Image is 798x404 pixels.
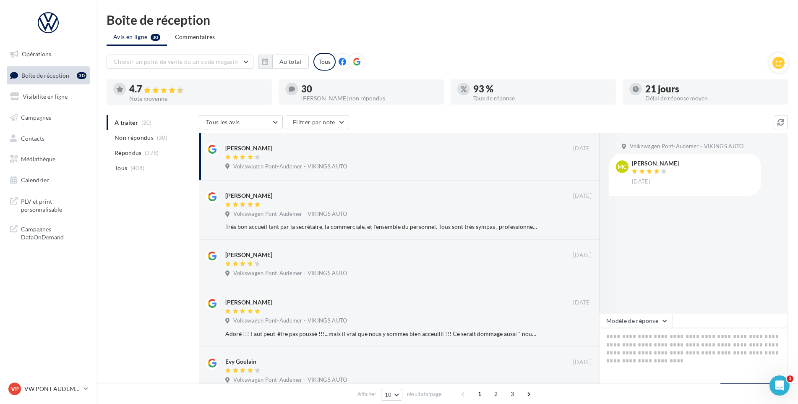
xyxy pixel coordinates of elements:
div: [PERSON_NAME] [225,298,272,307]
span: Visibilité en ligne [23,93,68,100]
span: Tous [115,164,127,172]
span: [DATE] [573,192,592,200]
div: [PERSON_NAME] [225,144,272,152]
span: Campagnes DataOnDemand [21,223,86,241]
span: 1 [473,387,486,401]
span: Commentaires [175,33,215,41]
span: (378) [145,150,159,156]
span: Boîte de réception [21,71,69,79]
span: Volkswagen Pont-Audemer - VIKINGS AUTO [233,270,347,277]
div: Très bon accueil tant par la secrétaire, la commerciale, et l'ensemble du personnel. Tous sont tr... [225,223,537,231]
div: [PERSON_NAME] [632,160,679,166]
iframe: Intercom live chat [769,375,790,396]
span: MC [618,163,627,171]
div: 30 [77,72,86,79]
span: Tous les avis [206,118,240,126]
span: [DATE] [573,299,592,307]
button: 10 [381,389,402,401]
span: VP [11,385,19,393]
span: [DATE] [573,359,592,366]
button: Choisir un point de vente ou un code magasin [107,55,253,69]
a: Calendrier [5,171,91,189]
div: [PERSON_NAME] non répondus [301,95,437,101]
span: Non répondus [115,134,154,142]
button: Au total [258,55,309,69]
div: [PERSON_NAME] [225,251,272,259]
span: [DATE] [573,252,592,259]
div: Taux de réponse [473,95,609,101]
a: Boîte de réception30 [5,66,91,84]
span: 3 [506,387,519,401]
a: Médiathèque [5,150,91,168]
span: Campagnes [21,114,51,121]
button: Au total [272,55,309,69]
span: (408) [130,165,145,171]
a: Campagnes DataOnDemand [5,220,91,245]
span: 2 [489,387,503,401]
button: Modèle de réponse [599,314,672,328]
span: PLV et print personnalisable [21,196,86,214]
span: résultats/page [407,390,442,398]
button: Tous les avis [199,115,283,129]
span: Opérations [22,50,51,58]
span: Afficher [357,390,376,398]
span: Volkswagen Pont-Audemer - VIKINGS AUTO [630,143,743,150]
div: 4.7 [129,84,265,94]
span: Répondus [115,149,142,157]
div: 30 [301,84,437,94]
a: PLV et print personnalisable [5,192,91,217]
div: 93 % [473,84,609,94]
span: Volkswagen Pont-Audemer - VIKINGS AUTO [233,376,347,384]
a: Visibilité en ligne [5,88,91,105]
div: [PERSON_NAME] [225,192,272,200]
a: Campagnes [5,109,91,126]
span: (30) [157,134,167,141]
p: VW PONT AUDEMER [24,385,80,393]
span: 10 [385,391,392,398]
span: 1 [787,375,793,382]
button: Filtrer par note [286,115,349,129]
div: Note moyenne [129,96,265,102]
span: Choisir un point de vente ou un code magasin [114,58,238,65]
div: 21 jours [645,84,781,94]
span: Volkswagen Pont-Audemer - VIKINGS AUTO [233,210,347,218]
a: Contacts [5,130,91,147]
span: Contacts [21,134,44,142]
div: Evy Goulain [225,357,256,366]
div: Délai de réponse moyen [645,95,781,101]
span: [DATE] [632,178,650,186]
div: Boîte de réception [107,13,788,26]
div: Tous [313,53,336,71]
span: [DATE] [573,145,592,152]
span: Calendrier [21,176,49,184]
span: Médiathèque [21,155,55,163]
span: Volkswagen Pont-Audemer - VIKINGS AUTO [233,163,347,171]
a: Opérations [5,45,91,63]
div: Adoré !!! Faut peut-être pas poussé !!!...mais il vrai que nous y sommes bien acceuilli !!! Ce se... [225,330,537,338]
span: Volkswagen Pont-Audemer - VIKINGS AUTO [233,317,347,325]
a: VP VW PONT AUDEMER [7,381,90,397]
